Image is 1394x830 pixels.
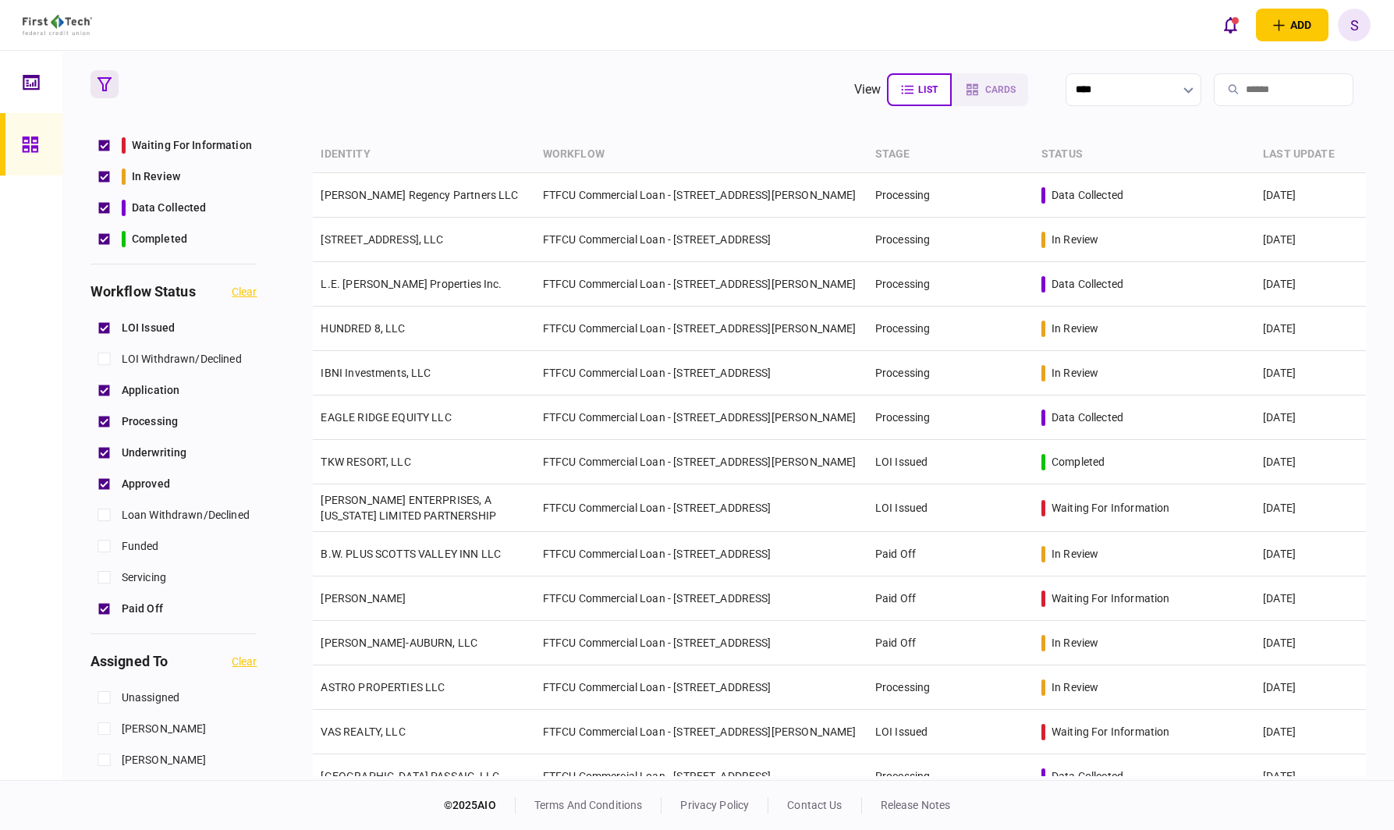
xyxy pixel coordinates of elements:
span: completed [132,231,187,247]
td: [DATE] [1255,395,1366,440]
span: [PERSON_NAME] [122,721,207,737]
a: [PERSON_NAME] Regency Partners LLC [321,189,518,201]
span: waiting for information [132,137,252,154]
span: list [918,84,938,95]
span: Servicing [122,569,166,586]
td: Paid Off [867,576,1034,621]
td: FTFCU Commercial Loan - [STREET_ADDRESS][PERSON_NAME] [535,307,867,351]
button: open adding identity options [1256,9,1328,41]
td: Processing [867,665,1034,710]
th: workflow [535,137,867,173]
button: clear [232,655,257,668]
td: LOI Issued [867,484,1034,532]
a: [PERSON_NAME] ENTERPRISES, A [US_STATE] LIMITED PARTNERSHIP [321,494,496,522]
div: waiting for information [1052,591,1169,606]
th: stage [867,137,1034,173]
td: [DATE] [1255,710,1366,754]
a: [GEOGRAPHIC_DATA] PASSAIC, LLC [321,770,499,782]
div: waiting for information [1052,500,1169,516]
h3: assigned to [90,654,168,669]
img: client company logo [23,15,92,35]
td: FTFCU Commercial Loan - [STREET_ADDRESS][PERSON_NAME] [535,440,867,484]
td: Processing [867,351,1034,395]
span: Processing [122,413,178,430]
div: in review [1052,679,1098,695]
span: unassigned [122,690,179,706]
a: EAGLE RIDGE EQUITY LLC [321,411,451,424]
td: FTFCU Commercial Loan - [STREET_ADDRESS] [535,665,867,710]
span: cards [985,84,1016,95]
td: Paid Off [867,532,1034,576]
td: FTFCU Commercial Loan - [STREET_ADDRESS][PERSON_NAME] [535,710,867,754]
a: HUNDRED 8, LLC [321,322,405,335]
th: last update [1255,137,1366,173]
span: in review [132,168,180,185]
span: LOI Withdrawn/Declined [122,351,242,367]
button: clear [232,286,257,298]
td: FTFCU Commercial Loan - [STREET_ADDRESS][PERSON_NAME] [535,173,867,218]
td: FTFCU Commercial Loan - [STREET_ADDRESS] [535,621,867,665]
a: [PERSON_NAME] [321,592,406,605]
div: data collected [1052,410,1123,425]
td: FTFCU Commercial Loan - [STREET_ADDRESS] [535,576,867,621]
td: Paid Off [867,621,1034,665]
a: release notes [881,799,951,811]
td: Processing [867,218,1034,262]
span: Underwriting [122,445,187,461]
div: in review [1052,635,1098,651]
div: data collected [1052,187,1123,203]
span: Approved [122,476,170,492]
button: cards [952,73,1028,106]
th: status [1034,137,1255,173]
td: LOI Issued [867,710,1034,754]
a: IBNI Investments, LLC [321,367,431,379]
a: terms and conditions [534,799,643,811]
div: in review [1052,546,1098,562]
td: [DATE] [1255,754,1366,799]
span: Funded [122,538,159,555]
span: Application [122,382,179,399]
span: LOI Issued [122,320,175,336]
td: [DATE] [1255,440,1366,484]
div: data collected [1052,276,1123,292]
td: FTFCU Commercial Loan - [STREET_ADDRESS] [535,754,867,799]
a: TKW RESORT, LLC [321,456,410,468]
td: [DATE] [1255,218,1366,262]
a: L.E. [PERSON_NAME] Properties Inc. [321,278,502,290]
td: Processing [867,754,1034,799]
div: in review [1052,321,1098,336]
td: [DATE] [1255,307,1366,351]
a: ASTRO PROPERTIES LLC [321,681,445,693]
div: completed [1052,454,1105,470]
td: FTFCU Commercial Loan - [STREET_ADDRESS] [535,484,867,532]
a: [PERSON_NAME]-AUBURN, LLC [321,637,477,649]
td: [DATE] [1255,621,1366,665]
div: in review [1052,365,1098,381]
span: data collected [132,200,207,216]
td: FTFCU Commercial Loan - [STREET_ADDRESS][PERSON_NAME] [535,262,867,307]
td: FTFCU Commercial Loan - [STREET_ADDRESS] [535,351,867,395]
td: Processing [867,173,1034,218]
td: [DATE] [1255,173,1366,218]
td: [DATE] [1255,484,1366,532]
button: S [1338,9,1371,41]
td: Processing [867,262,1034,307]
td: FTFCU Commercial Loan - [STREET_ADDRESS] [535,218,867,262]
td: LOI Issued [867,440,1034,484]
span: Loan Withdrawn/Declined [122,507,250,523]
td: FTFCU Commercial Loan - [STREET_ADDRESS][PERSON_NAME] [535,395,867,440]
div: in review [1052,232,1098,247]
a: [STREET_ADDRESS], LLC [321,233,443,246]
span: Paid Off [122,601,163,617]
button: open notifications list [1214,9,1247,41]
a: contact us [787,799,842,811]
td: FTFCU Commercial Loan - [STREET_ADDRESS] [535,532,867,576]
div: data collected [1052,768,1123,784]
td: [DATE] [1255,665,1366,710]
div: view [854,80,881,99]
a: B.W. PLUS SCOTTS VALLEY INN LLC [321,548,501,560]
td: [DATE] [1255,576,1366,621]
div: waiting for information [1052,724,1169,740]
td: [DATE] [1255,262,1366,307]
th: identity [313,137,534,173]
